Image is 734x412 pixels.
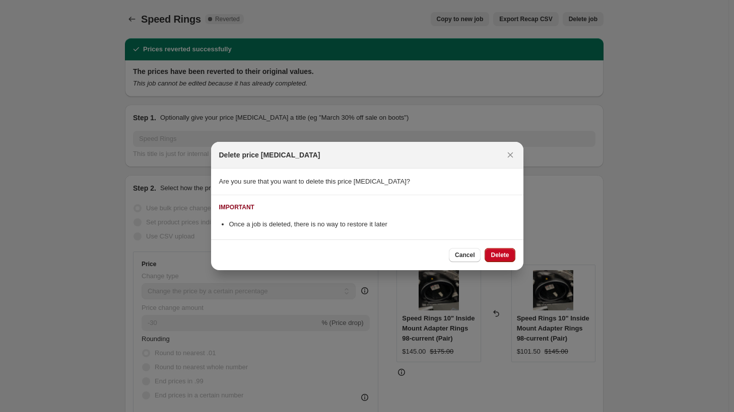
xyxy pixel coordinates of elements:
button: Delete [485,248,515,262]
span: Delete [491,251,509,259]
button: Close [503,148,517,162]
div: IMPORTANT [219,203,254,211]
span: Are you sure that you want to delete this price [MEDICAL_DATA]? [219,178,411,185]
span: Cancel [455,251,475,259]
li: Once a job is deleted, there is no way to restore it later [229,219,515,229]
button: Cancel [449,248,481,262]
h2: Delete price [MEDICAL_DATA] [219,150,320,160]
